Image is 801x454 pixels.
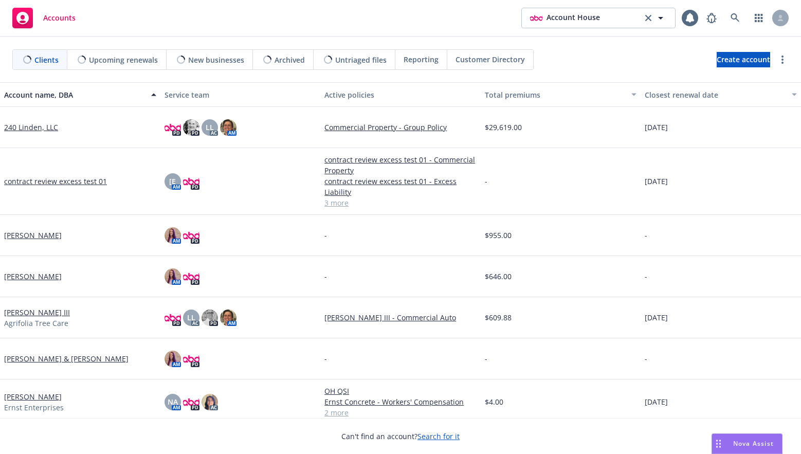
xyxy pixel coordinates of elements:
span: [DATE] [645,396,668,407]
a: 3 more [324,197,477,208]
span: - [485,176,487,187]
span: $4.00 [485,396,503,407]
span: LL [206,122,214,133]
span: - [324,230,327,241]
span: [DATE] [645,176,668,187]
a: Ernst Concrete - Workers' Compensation [324,396,477,407]
a: [PERSON_NAME] [4,391,62,402]
span: Can't find an account? [341,431,460,442]
img: photo [183,394,199,410]
span: [DATE] [645,122,668,133]
a: Report a Bug [701,8,722,28]
a: [PERSON_NAME] III [4,307,70,318]
button: photoAccount Houseclear selection [521,8,676,28]
span: NA [168,396,178,407]
img: photo [183,268,199,285]
img: photo [530,12,542,24]
span: New businesses [188,55,244,65]
span: Nova Assist [733,439,774,448]
img: photo [165,119,181,136]
span: Customer Directory [456,54,525,65]
button: Service team [160,82,321,107]
span: Reporting [404,54,439,65]
a: contract review excess test 01 - Commercial Property [324,154,477,176]
img: photo [202,310,218,326]
div: Account name, DBA [4,89,145,100]
img: photo [220,119,236,136]
span: [DATE] [645,312,668,323]
img: photo [165,310,181,326]
span: - [324,271,327,282]
span: - [645,353,647,364]
img: photo [183,227,199,244]
span: $646.00 [485,271,512,282]
span: Create account [717,50,770,69]
span: - [645,271,647,282]
a: contract review excess test 01 - Excess Liability [324,176,477,197]
div: Active policies [324,89,477,100]
div: Drag to move [712,434,725,453]
span: Accounts [43,14,76,22]
a: Accounts [8,4,80,32]
span: Untriaged files [335,55,387,65]
button: Closest renewal date [641,82,801,107]
img: photo [165,268,181,285]
span: Account House [547,12,600,24]
a: clear selection [642,12,654,24]
a: [PERSON_NAME] & [PERSON_NAME] [4,353,129,364]
a: [PERSON_NAME] [4,230,62,241]
button: Total premiums [481,82,641,107]
img: photo [183,119,199,136]
span: Upcoming renewals [89,55,158,65]
a: Search [725,8,745,28]
button: Nova Assist [712,433,782,454]
span: $29,619.00 [485,122,522,133]
span: Clients [34,55,59,65]
span: - [645,230,647,241]
span: [E [169,176,176,187]
a: contract review excess test 01 [4,176,107,187]
div: Service team [165,89,317,100]
button: Active policies [320,82,481,107]
div: Closest renewal date [645,89,786,100]
a: Search for it [417,431,460,441]
img: photo [202,394,218,410]
span: $609.88 [485,312,512,323]
img: photo [165,227,181,244]
a: OH QSI [324,386,477,396]
a: Switch app [749,8,769,28]
a: Create account [717,52,770,67]
span: Agrifolia Tree Care [4,318,68,329]
span: - [324,353,327,364]
img: photo [183,351,199,367]
span: Archived [275,55,305,65]
span: LL [187,312,195,323]
div: Total premiums [485,89,626,100]
img: photo [220,310,236,326]
a: [PERSON_NAME] [4,271,62,282]
span: Ernst Enterprises [4,402,64,413]
span: - [485,353,487,364]
img: photo [165,351,181,367]
a: 240 Linden, LLC [4,122,58,133]
span: $955.00 [485,230,512,241]
img: photo [183,173,199,190]
a: 2 more [324,407,477,418]
a: Commercial Property - Group Policy [324,122,477,133]
a: [PERSON_NAME] III - Commercial Auto [324,312,477,323]
a: more [776,53,789,66]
